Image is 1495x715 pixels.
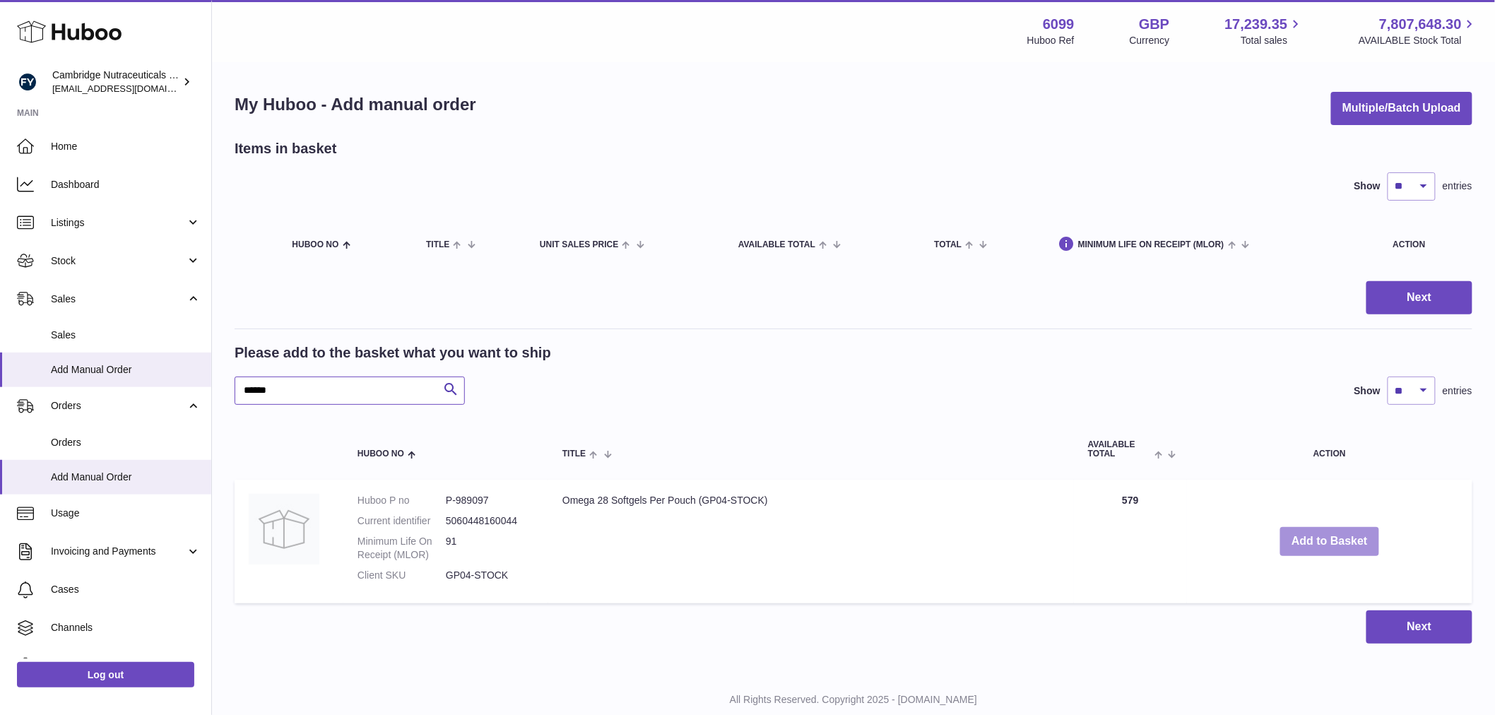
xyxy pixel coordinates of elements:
h2: Please add to the basket what you want to ship [235,343,551,362]
td: Omega 28 Softgels Per Pouch (GP04-STOCK) [548,480,1074,603]
span: AVAILABLE Stock Total [1359,34,1478,47]
span: Sales [51,292,186,306]
span: Channels [51,621,201,634]
span: entries [1443,384,1472,398]
label: Show [1354,179,1381,193]
span: Total sales [1241,34,1304,47]
dd: P-989097 [446,494,534,507]
span: Orders [51,399,186,413]
button: Add to Basket [1280,527,1379,556]
dd: 91 [446,535,534,562]
dd: GP04-STOCK [446,569,534,582]
span: Add Manual Order [51,471,201,484]
span: Invoicing and Payments [51,545,186,558]
div: Currency [1130,34,1170,47]
span: Add Manual Order [51,363,201,377]
dt: Huboo P no [357,494,446,507]
span: Dashboard [51,178,201,191]
span: 7,807,648.30 [1379,15,1462,34]
span: Huboo no [292,240,339,249]
button: Multiple/Batch Upload [1331,92,1472,125]
strong: 6099 [1043,15,1075,34]
dt: Minimum Life On Receipt (MLOR) [357,535,446,562]
span: Usage [51,507,201,520]
div: Action [1393,240,1458,249]
span: 17,239.35 [1224,15,1287,34]
span: entries [1443,179,1472,193]
span: Minimum Life On Receipt (MLOR) [1078,240,1224,249]
img: Omega 28 Softgels Per Pouch (GP04-STOCK) [249,494,319,565]
th: Action [1187,426,1472,473]
a: 7,807,648.30 AVAILABLE Stock Total [1359,15,1478,47]
span: Orders [51,436,201,449]
span: [EMAIL_ADDRESS][DOMAIN_NAME] [52,83,208,94]
span: Home [51,140,201,153]
h2: Items in basket [235,139,337,158]
span: Title [426,240,449,249]
label: Show [1354,384,1381,398]
span: Total [934,240,962,249]
span: Huboo no [357,449,404,459]
p: All Rights Reserved. Copyright 2025 - [DOMAIN_NAME] [223,693,1484,707]
h1: My Huboo - Add manual order [235,93,476,116]
dd: 5060448160044 [446,514,534,528]
span: Title [562,449,586,459]
span: AVAILABLE Total [738,240,815,249]
div: Cambridge Nutraceuticals Ltd [52,69,179,95]
span: Listings [51,216,186,230]
img: internalAdmin-6099@internal.huboo.com [17,71,38,93]
span: Cases [51,583,201,596]
button: Next [1366,610,1472,644]
td: 579 [1074,480,1187,603]
span: Unit Sales Price [540,240,618,249]
div: Huboo Ref [1027,34,1075,47]
span: Sales [51,329,201,342]
span: AVAILABLE Total [1088,440,1151,459]
a: Log out [17,662,194,687]
a: 17,239.35 Total sales [1224,15,1304,47]
strong: GBP [1139,15,1169,34]
dt: Client SKU [357,569,446,582]
button: Next [1366,281,1472,314]
dt: Current identifier [357,514,446,528]
span: Stock [51,254,186,268]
